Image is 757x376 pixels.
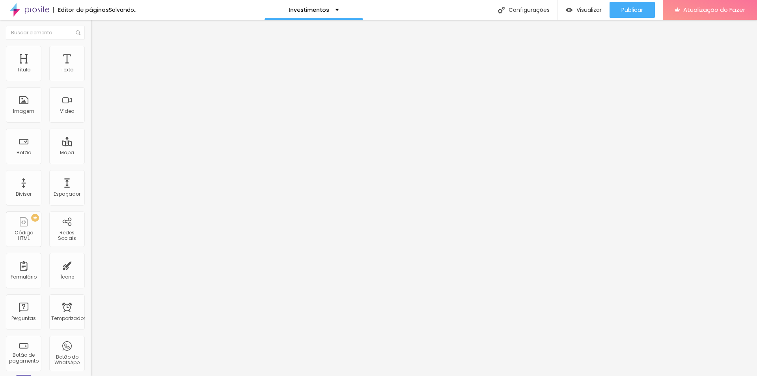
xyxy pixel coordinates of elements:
[6,26,85,40] input: Buscar elemento
[17,149,31,156] font: Botão
[16,191,32,197] font: Divisor
[621,6,643,14] font: Publicar
[54,191,80,197] font: Espaçador
[58,229,76,241] font: Redes Sociais
[509,6,550,14] font: Configurações
[61,66,73,73] font: Texto
[60,108,74,114] font: Vídeo
[9,352,39,364] font: Botão de pagamento
[683,6,745,14] font: Atualização do Fazer
[610,2,655,18] button: Publicar
[576,6,602,14] font: Visualizar
[54,354,80,366] font: Botão do WhatsApp
[289,6,329,14] font: Investimentos
[60,149,74,156] font: Mapa
[17,66,30,73] font: Título
[498,7,505,13] img: Ícone
[91,20,757,376] iframe: Editor
[11,273,37,280] font: Formulário
[51,315,85,322] font: Temporizador
[76,30,80,35] img: Ícone
[109,7,138,13] div: Salvando...
[558,2,610,18] button: Visualizar
[60,273,74,280] font: Ícone
[15,229,33,241] font: Código HTML
[58,6,109,14] font: Editor de páginas
[11,315,36,322] font: Perguntas
[566,7,572,13] img: view-1.svg
[13,108,34,114] font: Imagem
